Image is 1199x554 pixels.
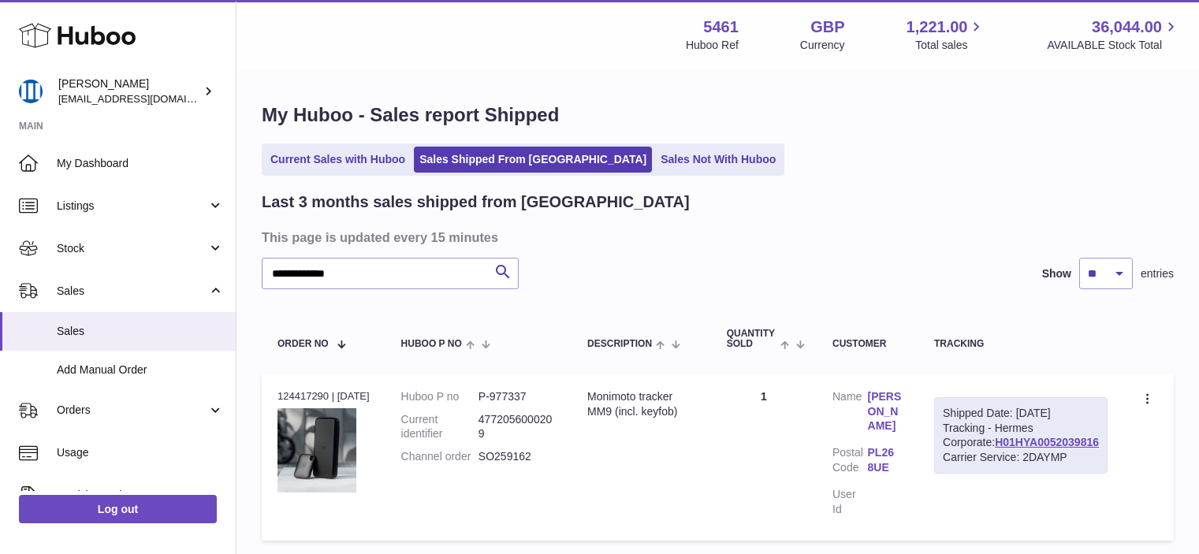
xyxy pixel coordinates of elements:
[57,199,207,214] span: Listings
[587,389,695,419] div: Monimoto tracker MM9 (incl. keyfob)
[401,389,478,404] dt: Huboo P no
[57,403,207,418] span: Orders
[277,408,356,493] img: 1712818038.jpg
[1042,266,1071,281] label: Show
[1047,38,1180,53] span: AVAILABLE Stock Total
[868,445,903,475] a: PL26 8UE
[414,147,652,173] a: Sales Shipped From [GEOGRAPHIC_DATA]
[265,147,411,173] a: Current Sales with Huboo
[262,102,1174,128] h1: My Huboo - Sales report Shipped
[401,449,478,464] dt: Channel order
[57,284,207,299] span: Sales
[934,397,1108,474] div: Tracking - Hermes Corporate:
[57,445,224,460] span: Usage
[57,363,224,377] span: Add Manual Order
[57,156,224,171] span: My Dashboard
[832,389,868,438] dt: Name
[58,92,232,105] span: [EMAIL_ADDRESS][DOMAIN_NAME]
[832,445,868,479] dt: Postal Code
[810,17,844,38] strong: GBP
[262,229,1170,246] h3: This page is updated every 15 minutes
[943,406,1099,421] div: Shipped Date: [DATE]
[1141,266,1174,281] span: entries
[943,450,1099,465] div: Carrier Service: 2DAYMP
[907,17,986,53] a: 1,221.00 Total sales
[19,495,217,523] a: Log out
[686,38,739,53] div: Huboo Ref
[711,374,817,541] td: 1
[277,339,329,349] span: Order No
[277,389,370,403] div: 124417290 | [DATE]
[915,38,985,53] span: Total sales
[401,339,462,349] span: Huboo P no
[587,339,652,349] span: Description
[478,412,556,442] dd: 4772056000209
[727,329,776,349] span: Quantity Sold
[19,80,43,103] img: oksana@monimoto.com
[58,76,200,106] div: [PERSON_NAME]
[262,191,690,213] h2: Last 3 months sales shipped from [GEOGRAPHIC_DATA]
[832,339,903,349] div: Customer
[703,17,739,38] strong: 5461
[1092,17,1162,38] span: 36,044.00
[800,38,845,53] div: Currency
[907,17,968,38] span: 1,221.00
[57,488,207,503] span: Invoicing and Payments
[995,436,1099,448] a: H01HYA0052039816
[57,241,207,256] span: Stock
[655,147,781,173] a: Sales Not With Huboo
[1047,17,1180,53] a: 36,044.00 AVAILABLE Stock Total
[478,449,556,464] dd: SO259162
[832,487,868,517] dt: User Id
[478,389,556,404] dd: P-977337
[57,324,224,339] span: Sales
[868,389,903,434] a: [PERSON_NAME]
[401,412,478,442] dt: Current identifier
[934,339,1108,349] div: Tracking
